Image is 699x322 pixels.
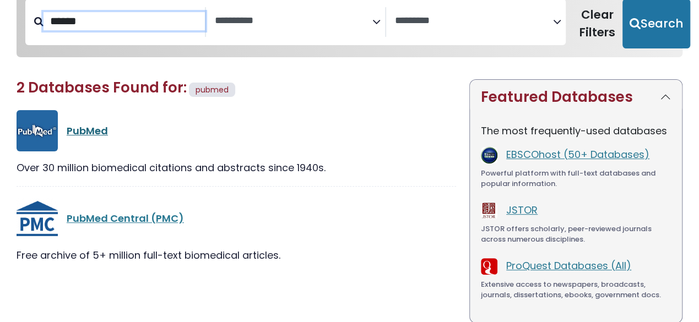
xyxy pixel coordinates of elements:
p: The most frequently-used databases [481,123,671,138]
div: Over 30 million biomedical citations and abstracts since 1940s. [17,160,456,175]
textarea: Search [215,15,373,27]
a: JSTOR [506,203,538,217]
div: Powerful platform with full-text databases and popular information. [481,168,671,189]
textarea: Search [395,15,553,27]
span: 2 Databases Found for: [17,78,187,97]
a: PubMed [67,124,108,138]
input: Search database by title or keyword [44,12,205,30]
div: JSTOR offers scholarly, peer-reviewed journals across numerous disciplines. [481,223,671,245]
div: Extensive access to newspapers, broadcasts, journals, dissertations, ebooks, government docs. [481,279,671,301]
button: Featured Databases [470,80,682,114]
div: Free archive of 5+ million full-text biomedical articles. [17,248,456,263]
span: pubmed [196,84,229,95]
a: EBSCOhost (50+ Databases) [506,148,649,161]
a: PubMed Central (PMC) [67,211,184,225]
a: ProQuest Databases (All) [506,259,631,272]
